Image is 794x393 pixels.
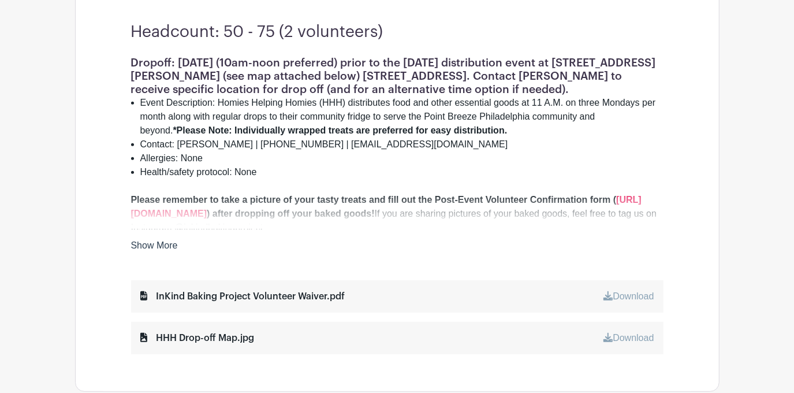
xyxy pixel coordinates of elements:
a: Download [603,291,654,301]
li: Contact: [PERSON_NAME] | [PHONE_NUMBER] | [EMAIL_ADDRESS][DOMAIN_NAME] [140,138,663,151]
a: [URL][DOMAIN_NAME] [131,195,642,218]
a: Download [603,333,654,343]
div: HHH Drop-off Map.jpg [140,331,255,345]
div: If you are sharing pictures of your baked goods, feel free to tag us on Instagram @inkindbakingpr... [131,193,663,235]
strong: ) after dropping off your baked goods! [207,209,375,218]
li: Event Description: Homies Helping Homies (HHH) distributes food and other essential goods at 11 A... [140,96,663,138]
h3: Headcount: 50 - 75 (2 volunteers) [131,23,663,42]
div: InKind Baking Project Volunteer Waiver.pdf [140,290,345,303]
li: Allergies: None [140,151,663,165]
h1: Dropoff: [DATE] (10am-noon preferred) prior to the [DATE] distribution event at [STREET_ADDRESS][... [131,56,663,96]
strong: Please remember to take a picture of your tasty treats and fill out the Post-Event Volunteer Conf... [131,195,617,205]
a: Show More [131,240,178,255]
strong: *Please Note: Individually wrapped treats are preferred for easy distribution. [173,125,507,135]
li: Health/safety protocol: None [140,165,663,179]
